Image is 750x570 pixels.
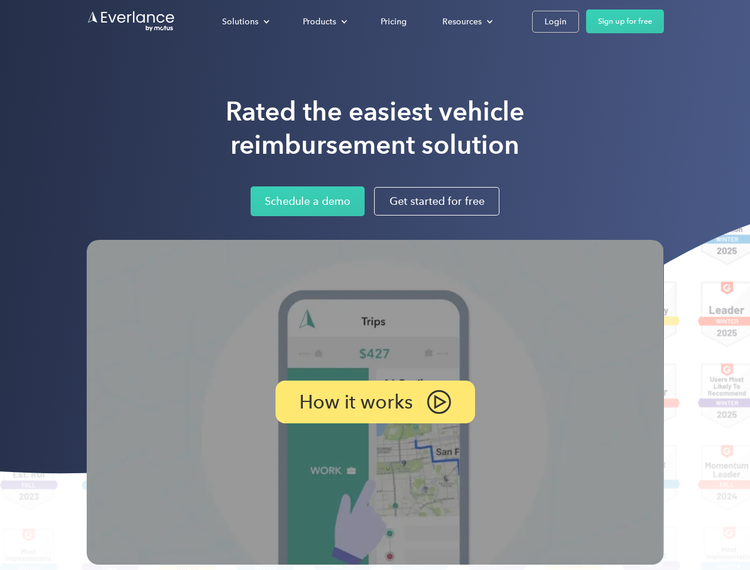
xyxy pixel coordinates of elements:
[586,9,664,33] a: Sign up for free
[222,14,258,29] div: Solutions
[210,11,279,32] div: Solutions
[87,10,176,33] a: Go to homepage
[226,95,524,161] h1: Rated the easiest vehicle reimbursement solution
[545,14,567,29] div: Login
[299,395,413,409] p: How it works
[532,11,579,33] a: Login
[442,14,482,29] div: Resources
[251,186,365,216] a: Schedule a demo
[291,11,357,32] div: Products
[431,11,502,32] div: Resources
[87,71,147,96] input: Submit
[381,14,407,29] div: Pricing
[374,187,499,216] a: Get started for free
[369,11,419,32] a: Pricing
[303,14,336,29] div: Products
